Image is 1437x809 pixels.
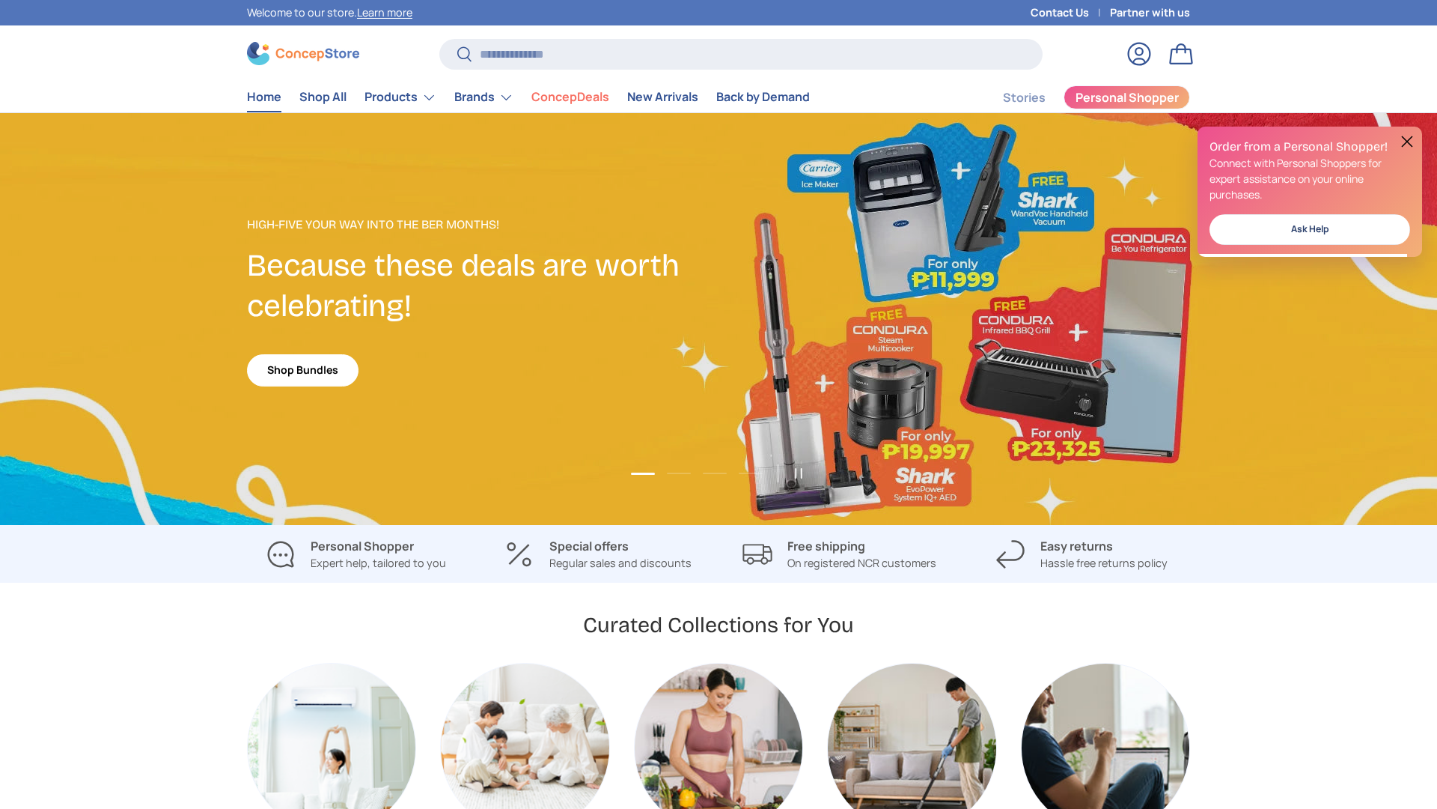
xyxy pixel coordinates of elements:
a: ConcepDeals [531,82,609,112]
p: Hassle free returns policy [1040,555,1168,572]
summary: Brands [445,82,522,112]
a: Ask Help [1209,214,1410,245]
img: ConcepStore [247,42,359,65]
a: Back by Demand [716,82,810,112]
a: Free shipping On registered NCR customers [730,537,948,572]
strong: Easy returns [1040,538,1113,554]
summary: Products [356,82,445,112]
a: Shop All [299,82,347,112]
p: High-Five Your Way Into the Ber Months! [247,216,718,234]
a: Partner with us [1110,4,1190,21]
p: Welcome to our store. [247,4,412,21]
a: Personal Shopper [1064,85,1190,109]
nav: Primary [247,82,810,112]
a: Products [364,82,436,112]
p: On registered NCR customers [787,555,936,572]
a: Home [247,82,281,112]
h2: Because these deals are worth celebrating! [247,246,718,327]
a: Stories [1003,83,1046,112]
h2: Order from a Personal Shopper! [1209,139,1410,155]
a: Shop Bundles [247,354,359,387]
a: Special offers Regular sales and discounts [489,537,707,572]
a: Brands [454,82,513,112]
a: Easy returns Hassle free returns policy [972,537,1190,572]
strong: Free shipping [787,538,865,554]
a: Contact Us [1031,4,1110,21]
h2: Curated Collections for You [583,611,854,639]
strong: Special offers [549,538,629,554]
a: New Arrivals [627,82,698,112]
p: Connect with Personal Shoppers for expert assistance on your online purchases. [1209,155,1410,202]
p: Regular sales and discounts [549,555,692,572]
span: Personal Shopper [1076,91,1179,103]
nav: Secondary [967,82,1190,112]
a: Learn more [357,5,412,19]
p: Expert help, tailored to you [311,555,446,572]
strong: Personal Shopper [311,538,414,554]
a: Personal Shopper Expert help, tailored to you [247,537,465,572]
